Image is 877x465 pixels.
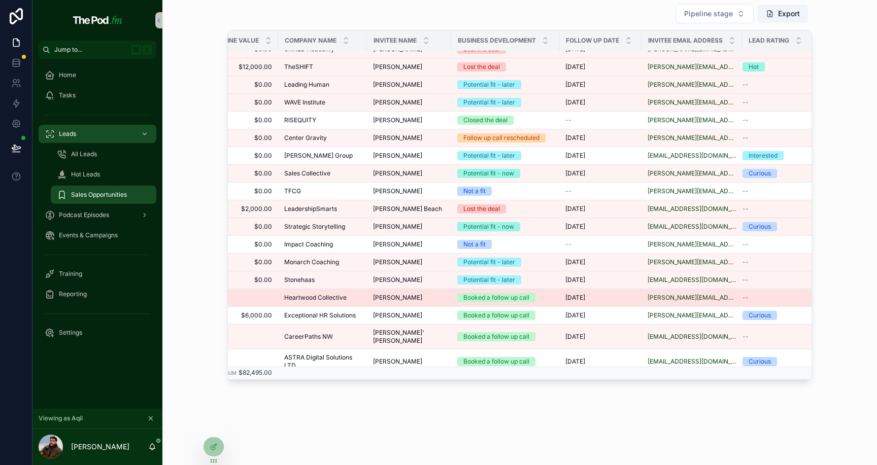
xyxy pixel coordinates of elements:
a: Monarch Coaching [284,258,361,266]
a: [PERSON_NAME][EMAIL_ADDRESS][DOMAIN_NAME] [648,116,736,124]
a: [PERSON_NAME] [373,223,445,231]
a: Follow up call rescheduled [457,133,553,142]
a: Stonehaas [284,276,361,284]
a: [EMAIL_ADDRESS][DOMAIN_NAME] [648,152,736,160]
a: $0.00 [207,223,272,231]
span: [DATE] [565,81,585,89]
a: [EMAIL_ADDRESS][DOMAIN_NAME] [648,333,736,341]
a: Not a fit [457,187,553,196]
span: Follow up date [566,37,619,45]
span: -- [743,81,749,89]
a: Potential fit - later [457,80,553,89]
a: [DATE] [565,311,635,319]
a: -- [743,187,806,195]
span: Heartwood Collective [284,294,347,302]
a: -- [743,240,806,248]
span: Events & Campaigns [59,231,118,239]
div: Potential fit - later [463,151,515,160]
a: -- [743,134,806,142]
span: TheSHIFT [284,63,313,71]
a: [PERSON_NAME][EMAIL_ADDRESS][DOMAIN_NAME] [648,258,736,266]
a: -- [743,333,806,341]
a: [PERSON_NAME] [373,276,445,284]
span: $0.00 [207,81,272,89]
a: [DATE] [565,357,635,366]
a: Training [39,265,156,283]
a: [PERSON_NAME] [373,258,445,266]
span: Stonehaas [284,276,315,284]
a: $0.00 [207,116,272,124]
span: -- [743,134,749,142]
a: Heartwood Collective [284,294,361,302]
div: Not a fit [463,187,486,196]
a: Sales Collective [284,169,361,177]
a: [PERSON_NAME][EMAIL_ADDRESS][DOMAIN_NAME] [648,311,736,319]
a: [PERSON_NAME][EMAIL_ADDRESS][DOMAIN_NAME] [648,294,736,302]
span: -- [743,240,749,248]
span: Invitee name [374,37,417,45]
a: Curious [743,222,806,231]
div: Lost the deal [463,62,500,71]
span: -- [743,258,749,266]
a: [EMAIL_ADDRESS][DOMAIN_NAME] [648,205,736,213]
span: -- [743,98,749,106]
div: Interested [749,151,778,160]
span: Leads [59,130,76,138]
a: $0.00 [207,258,272,266]
span: Sales Collective [284,169,330,177]
span: Impact Coaching [284,240,333,248]
span: [PERSON_NAME] [373,276,422,284]
span: Podcast Episodes [59,211,109,219]
span: [DATE] [565,357,585,366]
a: Potential fit - later [457,258,553,267]
span: Tasks [59,91,76,99]
div: Booked a follow up call [463,293,529,302]
span: K [143,46,151,54]
a: Lost the deal [457,62,553,71]
a: [PERSON_NAME] [373,169,445,177]
a: [DATE] [565,333,635,341]
span: $0.00 [207,98,272,106]
a: [EMAIL_ADDRESS][DOMAIN_NAME] [648,223,736,231]
span: Pipeline Value [211,37,259,45]
div: Potential fit - now [463,222,514,231]
span: [DATE] [565,63,585,71]
button: Jump to...K [39,41,156,59]
a: Lost the deal [457,204,553,213]
div: Lost the deal [463,204,500,213]
span: -- [743,187,749,195]
span: [PERSON_NAME] [373,116,422,124]
a: Leads [39,125,156,143]
a: [PERSON_NAME][EMAIL_ADDRESS][DOMAIN_NAME] [648,134,736,142]
span: $12,000.00 [207,63,272,71]
span: Hot Leads [71,170,100,178]
span: Reporting [59,290,87,298]
span: [PERSON_NAME] [373,98,422,106]
a: TheSHIFT [284,63,361,71]
a: [DATE] [565,169,635,177]
span: [PERSON_NAME] [373,258,422,266]
span: [PERSON_NAME] Group [284,152,353,160]
a: [PERSON_NAME][EMAIL_ADDRESS][DOMAIN_NAME] [648,98,736,106]
a: LeadershipSmarts [284,205,361,213]
span: [PERSON_NAME]' [PERSON_NAME] [373,329,445,345]
a: Closed the deal [457,116,553,125]
div: Potential fit - later [463,98,515,107]
a: Strategic Storytelling [284,223,361,231]
div: Curious [749,169,771,178]
div: Curious [749,222,771,231]
a: [PERSON_NAME][EMAIL_ADDRESS][DOMAIN_NAME] [648,81,736,89]
span: -- [743,333,749,341]
a: -- [565,116,635,124]
a: Potential fit - later [457,98,553,107]
span: ASTRA Digital Solutions LTD [284,353,361,370]
a: [PERSON_NAME][EMAIL_ADDRESS][DOMAIN_NAME] [648,240,736,248]
div: Closed the deal [463,116,508,125]
a: [DATE] [565,63,635,71]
